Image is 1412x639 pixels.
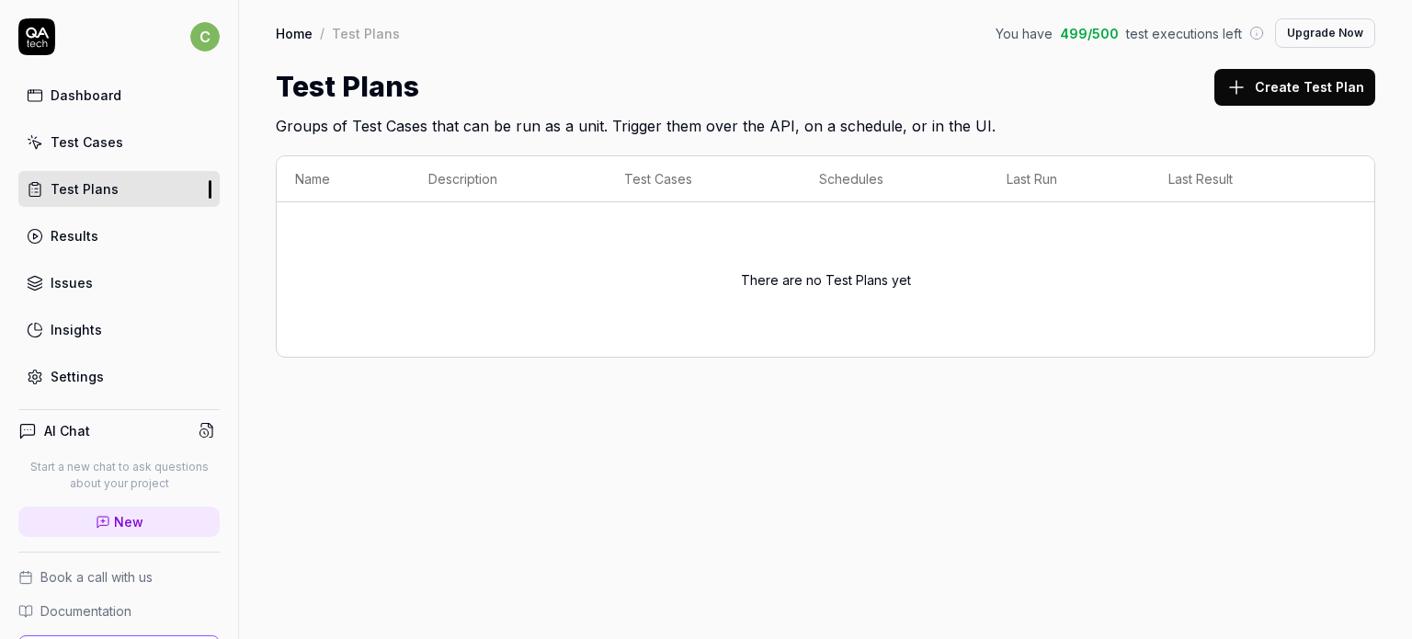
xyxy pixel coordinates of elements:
div: Test Plans [332,24,400,42]
th: Test Cases [606,156,801,202]
div: There are no Test Plans yet [295,213,1356,346]
div: Issues [51,273,93,292]
h1: Test Plans [276,66,419,108]
th: Description [410,156,606,202]
a: Settings [18,359,220,394]
button: Upgrade Now [1275,18,1375,48]
a: Results [18,218,220,254]
span: You have [996,24,1053,43]
h2: Groups of Test Cases that can be run as a unit. Trigger them over the API, on a schedule, or in t... [276,108,1375,137]
a: Home [276,24,313,42]
h4: AI Chat [44,421,90,440]
span: c [190,22,220,51]
th: Last Run [988,156,1150,202]
div: Test Cases [51,132,123,152]
div: Settings [51,367,104,386]
a: Documentation [18,601,220,621]
div: Test Plans [51,179,119,199]
a: Dashboard [18,77,220,113]
a: Test Plans [18,171,220,207]
span: Book a call with us [40,567,153,587]
div: Results [51,226,98,245]
p: Start a new chat to ask questions about your project [18,459,220,492]
a: New [18,507,220,537]
th: Last Result [1150,156,1338,202]
span: test executions left [1126,24,1242,43]
th: Name [277,156,410,202]
a: Insights [18,312,220,348]
button: c [190,18,220,55]
button: Create Test Plan [1214,69,1375,106]
div: / [320,24,325,42]
span: Documentation [40,601,131,621]
div: Dashboard [51,86,121,105]
span: 499 / 500 [1060,24,1119,43]
a: Issues [18,265,220,301]
th: Schedules [801,156,988,202]
a: Book a call with us [18,567,220,587]
a: Test Cases [18,124,220,160]
span: New [114,512,143,531]
div: Insights [51,320,102,339]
